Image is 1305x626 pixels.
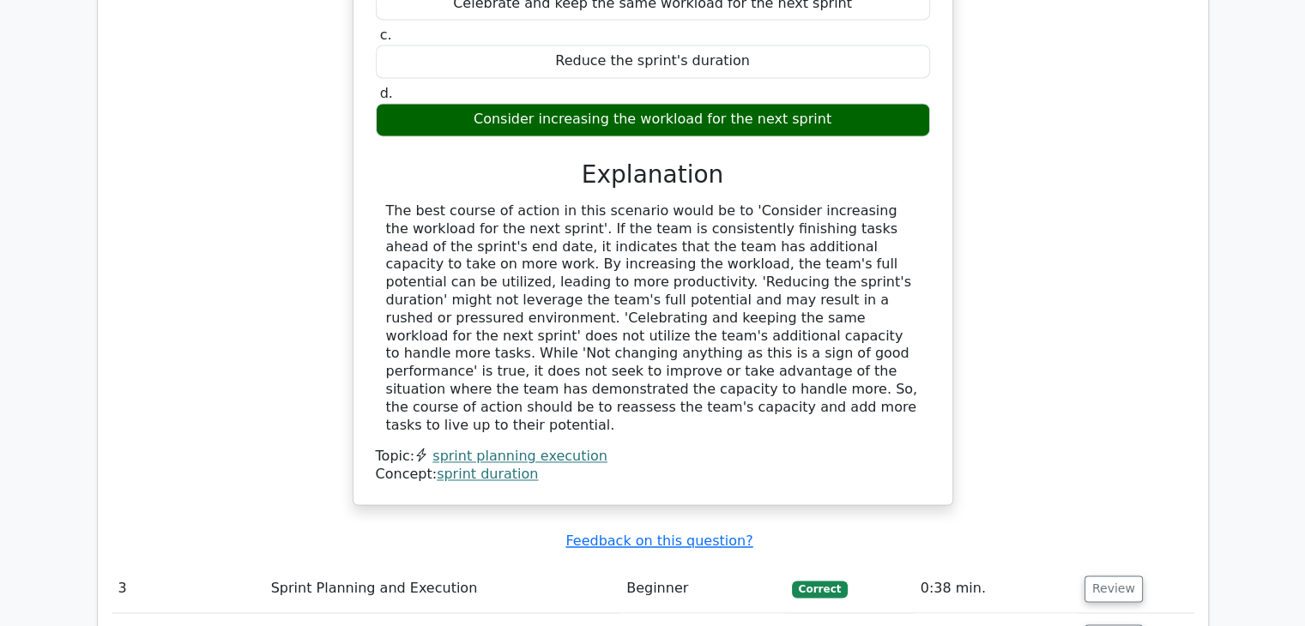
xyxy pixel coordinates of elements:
span: Correct [792,581,848,598]
div: Consider increasing the workload for the next sprint [376,103,930,136]
a: sprint planning execution [432,448,607,464]
div: Reduce the sprint's duration [376,45,930,78]
a: sprint duration [437,466,538,482]
td: Beginner [619,564,785,613]
div: The best course of action in this scenario would be to 'Consider increasing the workload for the ... [386,202,920,434]
td: 0:38 min. [914,564,1078,613]
span: c. [380,27,392,43]
td: Sprint Planning and Execution [264,564,619,613]
button: Review [1084,575,1143,602]
td: 3 [112,564,264,613]
a: Feedback on this question? [565,533,752,549]
span: d. [380,85,393,101]
div: Concept: [376,466,930,484]
h3: Explanation [386,160,920,190]
div: Topic: [376,448,930,466]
